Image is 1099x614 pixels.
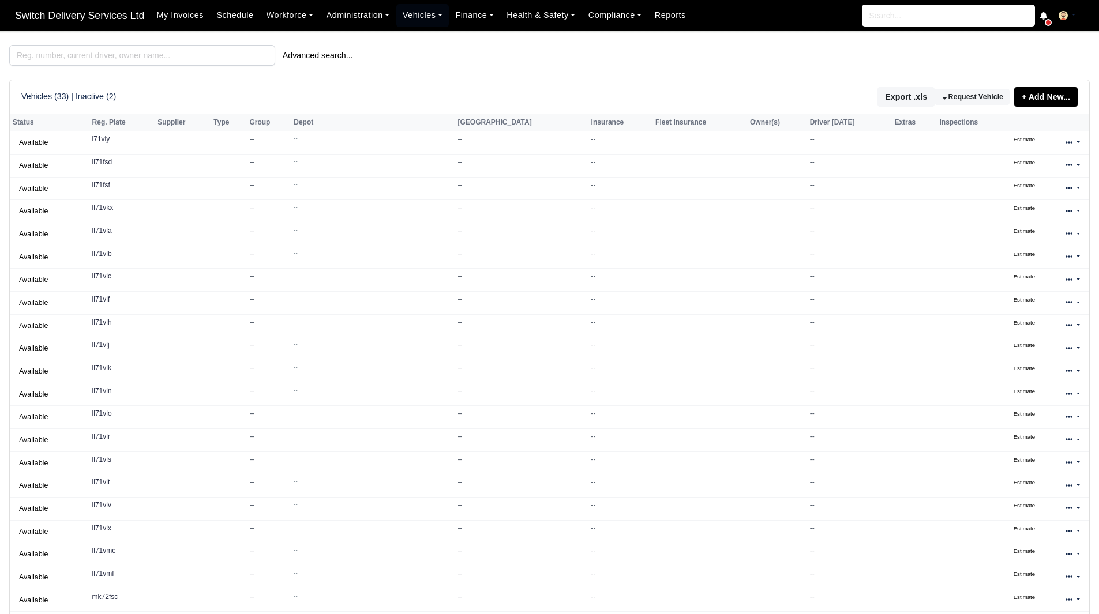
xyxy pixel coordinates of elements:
small: -- [294,386,386,394]
small: Estimate [1014,548,1035,554]
td: -- [455,246,588,269]
a: Available [13,477,54,494]
td: -- [455,566,588,589]
td: -- [588,428,653,451]
a: Available [13,318,54,334]
strong: ll71vlk [92,364,111,372]
a: Available [13,226,54,243]
span: Switch Delivery Services Ltd [9,4,150,27]
td: -- [807,246,892,269]
a: Compliance [582,4,648,27]
td: -- [455,428,588,451]
a: Available [13,500,54,517]
strong: ll71vlt [92,478,110,486]
td: -- [588,131,653,155]
td: -- [807,543,892,566]
small: -- [294,180,386,188]
td: -- [455,291,588,314]
td: -- [807,589,892,612]
td: -- [807,200,892,223]
td: -- [455,520,588,543]
td: -- [807,474,892,498]
a: Available [13,363,54,380]
button: Advanced search... [275,46,361,65]
td: -- [588,269,653,292]
td: -- [588,200,653,223]
strong: ll71vln [92,387,112,395]
a: Estimate [1014,227,1035,235]
td: -- [246,269,291,292]
small: Estimate [1014,365,1035,371]
td: -- [588,520,653,543]
td: -- [807,291,892,314]
td: -- [455,314,588,337]
td: -- [246,360,291,383]
small: Estimate [1014,434,1035,440]
a: Estimate [1014,364,1035,372]
th: Fleet Insurance [652,114,747,131]
small: Estimate [1014,228,1035,234]
strong: ll71vlc [92,272,111,280]
small: -- [294,363,386,371]
strong: ll71vlv [92,501,111,509]
strong: l71vly [92,135,110,143]
a: Available [13,432,54,449]
a: Available [13,523,54,540]
a: Available [13,272,54,288]
td: -- [807,337,892,360]
td: -- [455,131,588,155]
small: Estimate [1014,525,1035,532]
td: -- [807,223,892,246]
strong: ll71vlj [92,341,110,349]
a: My Invoices [150,4,210,27]
a: Switch Delivery Services Ltd [9,5,150,27]
th: Supplier [155,114,211,131]
small: Estimate [1014,319,1035,326]
strong: ll71vlo [92,409,112,417]
a: Estimate [1014,547,1035,555]
td: -- [246,154,291,177]
small: -- [294,157,386,165]
td: -- [807,566,892,589]
a: Available [13,134,54,151]
a: Available [13,295,54,311]
td: -- [588,497,653,520]
small: Estimate [1014,159,1035,165]
td: -- [246,337,291,360]
a: Estimate [1014,204,1035,212]
td: -- [246,474,291,498]
td: -- [246,131,291,155]
a: Reports [648,4,692,27]
a: Available [13,546,54,563]
td: -- [246,291,291,314]
td: -- [588,154,653,177]
th: Insurance [588,114,653,131]
td: -- [588,383,653,406]
th: Extras [891,114,936,131]
td: -- [588,543,653,566]
a: Estimate [1014,409,1035,417]
td: -- [455,360,588,383]
strong: ll71vlb [92,250,112,258]
td: -- [455,497,588,520]
td: -- [588,246,653,269]
small: -- [294,592,386,600]
a: Estimate [1014,135,1035,143]
td: -- [455,200,588,223]
th: Driver [DATE] [807,114,892,131]
small: -- [294,409,386,416]
small: -- [294,318,386,325]
a: Estimate [1014,250,1035,258]
a: Estimate [1014,318,1035,326]
td: -- [246,566,291,589]
small: Estimate [1014,296,1035,303]
td: -- [246,520,291,543]
td: -- [588,291,653,314]
strong: ll71vlx [92,524,111,532]
small: -- [294,500,386,508]
td: -- [588,360,653,383]
a: Available [13,249,54,266]
small: -- [294,295,386,302]
a: Estimate [1014,570,1035,578]
small: -- [294,249,386,257]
